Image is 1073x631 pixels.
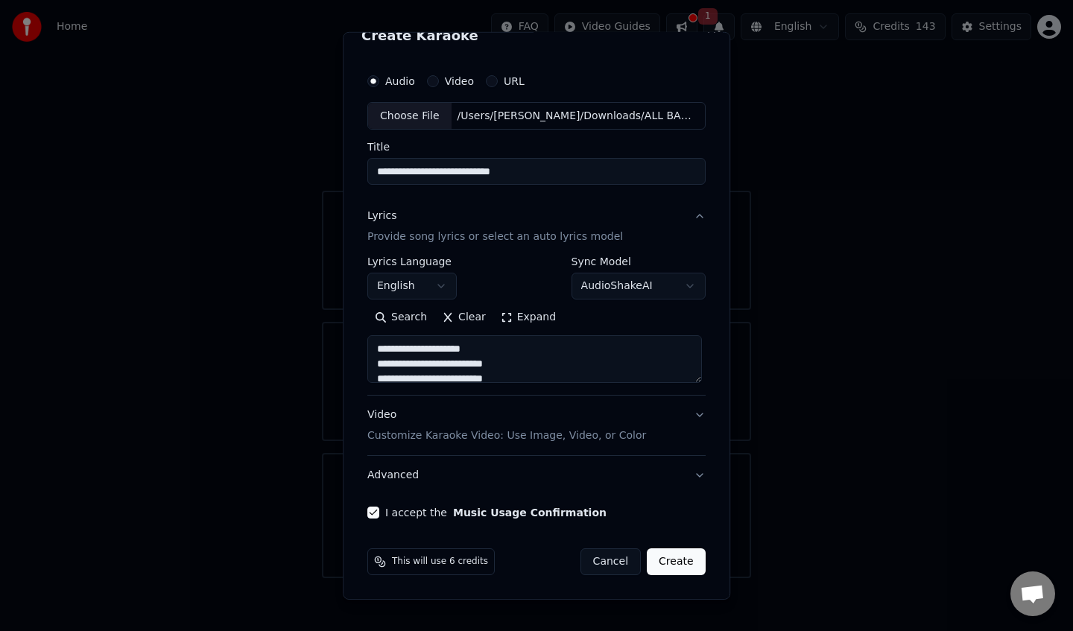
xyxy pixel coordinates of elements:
[392,556,488,568] span: This will use 6 credits
[367,408,646,443] div: Video
[367,209,396,223] div: Lyrics
[434,305,493,329] button: Clear
[367,197,706,256] button: LyricsProvide song lyrics or select an auto lyrics model
[367,396,706,455] button: VideoCustomize Karaoke Video: Use Image, Video, or Color
[580,548,641,575] button: Cancel
[453,507,607,518] button: I accept the
[493,305,563,329] button: Expand
[572,256,706,267] label: Sync Model
[647,548,706,575] button: Create
[367,428,646,443] p: Customize Karaoke Video: Use Image, Video, or Color
[452,108,705,123] div: /Users/[PERSON_NAME]/Downloads/ALL BAD THINGS ([PERSON_NAME]'S VERSION).wav
[361,28,712,42] h2: Create Karaoke
[367,256,457,267] label: Lyrics Language
[445,75,474,86] label: Video
[368,102,452,129] div: Choose File
[367,456,706,495] button: Advanced
[385,75,415,86] label: Audio
[367,229,623,244] p: Provide song lyrics or select an auto lyrics model
[504,75,525,86] label: URL
[367,142,706,152] label: Title
[385,507,607,518] label: I accept the
[367,305,434,329] button: Search
[367,256,706,395] div: LyricsProvide song lyrics or select an auto lyrics model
